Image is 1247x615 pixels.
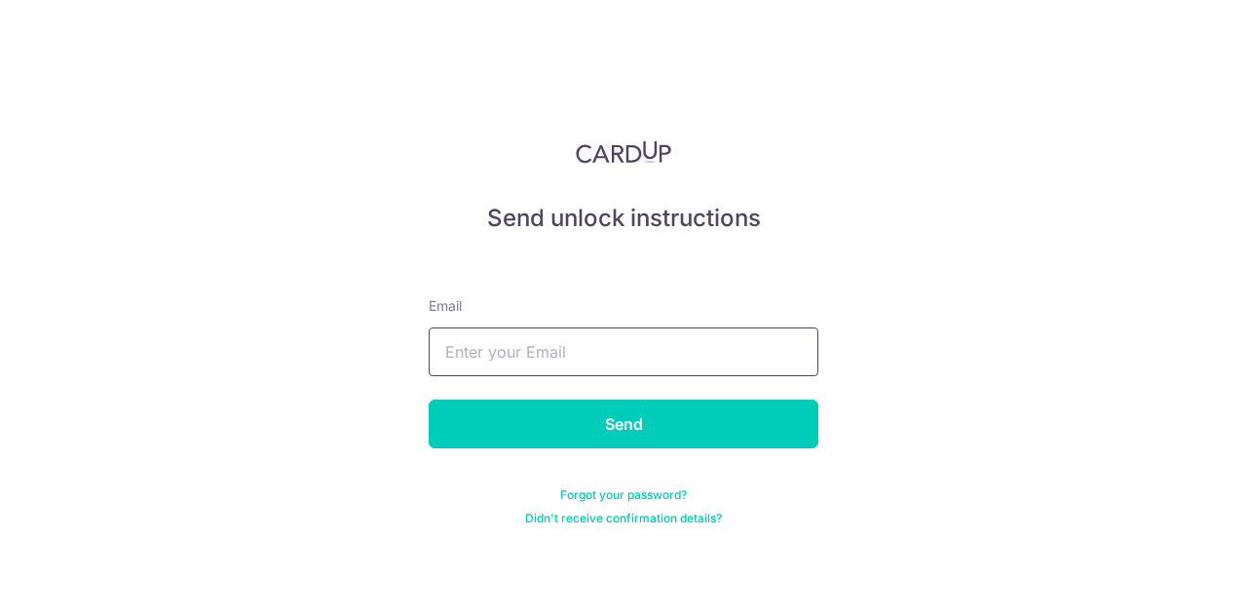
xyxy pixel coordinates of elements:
[560,487,687,503] a: Forgot your password?
[429,327,818,376] input: Enter your Email
[429,400,818,448] input: Send
[525,511,722,526] a: Didn't receive confirmation details?
[429,203,818,234] h5: Send unlock instructions
[576,140,671,164] img: CardUp Logo
[429,297,462,314] span: translation missing: en.devise.label.Email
